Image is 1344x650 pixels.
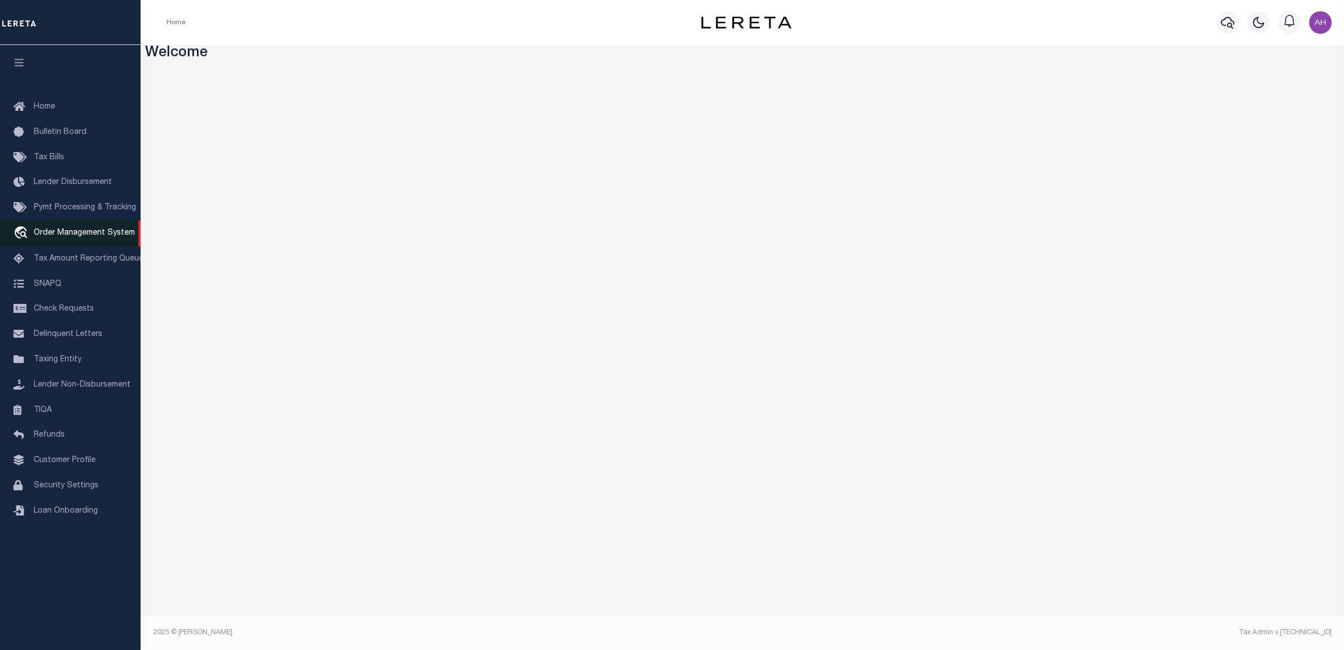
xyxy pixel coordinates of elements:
[701,16,791,29] img: logo-dark.svg
[166,17,186,28] li: Home
[34,406,52,414] span: TIQA
[34,507,98,515] span: Loan Onboarding
[34,255,143,263] span: Tax Amount Reporting Queue
[1309,11,1332,34] img: svg+xml;base64,PHN2ZyB4bWxucz0iaHR0cDovL3d3dy53My5vcmcvMjAwMC9zdmciIHBvaW50ZXItZXZlbnRzPSJub25lIi...
[34,456,96,464] span: Customer Profile
[34,103,55,111] span: Home
[34,178,112,186] span: Lender Disbursement
[34,482,98,490] span: Security Settings
[751,627,1332,638] div: Tax Admin v.[TECHNICAL_ID]
[34,305,94,313] span: Check Requests
[34,229,135,237] span: Order Management System
[34,128,87,136] span: Bulletin Board
[34,381,130,389] span: Lender Non-Disbursement
[34,356,82,364] span: Taxing Entity
[34,204,136,212] span: Pymt Processing & Tracking
[34,330,102,338] span: Delinquent Letters
[34,431,65,439] span: Refunds
[13,226,31,241] i: travel_explore
[34,154,64,162] span: Tax Bills
[145,45,1340,62] h3: Welcome
[145,627,743,638] div: 2025 © [PERSON_NAME].
[34,280,61,288] span: SNAPQ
